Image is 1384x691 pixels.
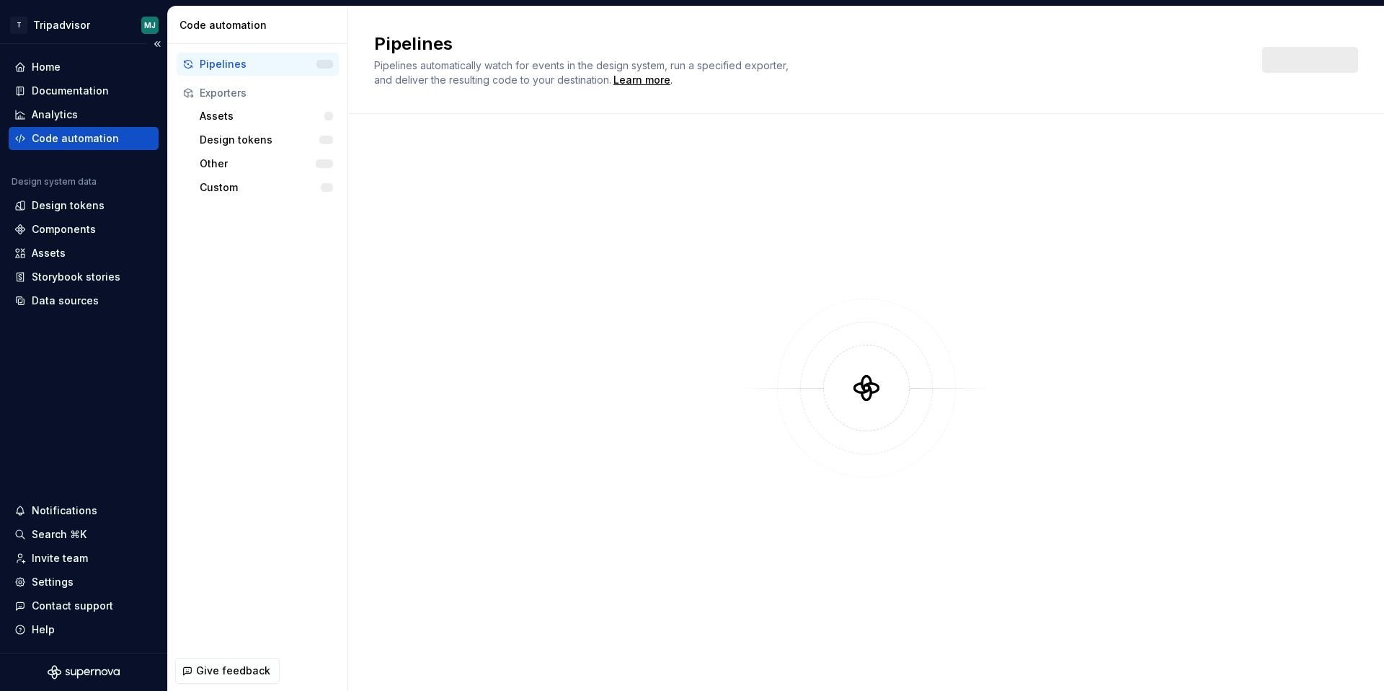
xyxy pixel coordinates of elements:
[32,60,61,74] div: Home
[48,665,120,679] svg: Supernova Logo
[32,551,88,565] div: Invite team
[200,133,319,147] div: Design tokens
[194,176,339,199] button: Custom
[32,246,66,260] div: Assets
[200,86,333,100] div: Exporters
[12,176,97,188] div: Design system data
[32,222,96,237] div: Components
[32,527,86,542] div: Search ⌘K
[3,9,164,40] button: TTripadvisorMJ
[32,294,99,308] div: Data sources
[9,289,159,312] a: Data sources
[32,107,78,122] div: Analytics
[194,152,339,175] button: Other
[32,270,120,284] div: Storybook stories
[613,73,670,87] a: Learn more
[9,523,159,546] button: Search ⌘K
[611,75,673,86] span: .
[147,34,167,54] button: Collapse sidebar
[9,618,159,641] button: Help
[9,571,159,594] a: Settings
[9,103,159,126] a: Analytics
[200,157,316,171] div: Other
[9,194,159,217] a: Design tokens
[9,594,159,617] button: Contact support
[200,57,316,71] div: Pipelines
[179,18,342,32] div: Code automation
[32,198,105,213] div: Design tokens
[144,19,156,31] div: MJ
[9,218,159,241] a: Components
[33,18,90,32] div: Tripadvisor
[194,128,339,151] button: Design tokens
[9,499,159,522] button: Notifications
[175,658,280,684] button: Give feedback
[194,105,339,128] button: Assets
[32,503,97,518] div: Notifications
[200,180,321,195] div: Custom
[32,599,113,613] div: Contact support
[32,84,109,98] div: Documentation
[9,127,159,150] a: Code automation
[374,32,1245,56] h2: Pipelines
[32,131,119,146] div: Code automation
[9,56,159,79] a: Home
[374,59,791,86] span: Pipelines automatically watch for events in the design system, run a specified exporter, and deli...
[196,664,270,678] span: Give feedback
[9,265,159,289] a: Storybook stories
[9,547,159,570] a: Invite team
[9,242,159,265] a: Assets
[177,53,339,76] button: Pipelines
[32,622,55,637] div: Help
[32,575,74,589] div: Settings
[200,109,324,123] div: Assets
[10,17,27,34] div: T
[9,79,159,102] a: Documentation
